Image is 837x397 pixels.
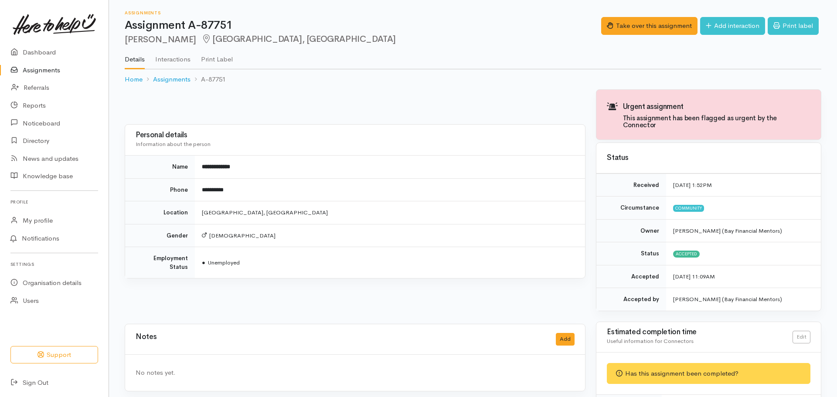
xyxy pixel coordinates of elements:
h4: This assignment has been flagged as urgent by the Connector [623,115,810,129]
span: Community [673,205,704,212]
td: Name [125,156,195,179]
td: Phone [125,178,195,201]
td: Employment Status [125,247,195,278]
h1: Assignment A-87751 [125,19,601,32]
a: Home [125,75,143,85]
nav: breadcrumb [125,69,821,90]
span: Accepted [673,251,700,258]
a: Print label [768,17,819,35]
td: Owner [596,219,666,242]
a: Edit [793,331,810,343]
span: [DEMOGRAPHIC_DATA] [202,232,276,239]
td: Location [125,201,195,224]
h3: Notes [136,333,157,346]
span: Useful information for Connectors [607,337,694,345]
div: No notes yet. [136,368,575,378]
td: [PERSON_NAME] (Bay Financial Mentors) [666,288,821,311]
td: Gender [125,224,195,247]
td: Status [596,242,666,265]
time: [DATE] 1:52PM [673,181,712,189]
button: Add [556,333,575,346]
h3: Estimated completion time [607,328,793,336]
h3: Personal details [136,131,575,139]
span: Information about the person [136,140,211,148]
h3: Urgent assignment [623,103,810,111]
a: Assignments [153,75,191,85]
td: Accepted [596,265,666,288]
h6: Settings [10,258,98,270]
td: Circumstance [596,197,666,220]
a: Add interaction [700,17,765,35]
h6: Assignments [125,10,601,15]
h3: Status [607,154,810,162]
h6: Profile [10,196,98,208]
td: [GEOGRAPHIC_DATA], [GEOGRAPHIC_DATA] [195,201,585,224]
div: Has this assignment been completed? [607,363,810,384]
button: Take over this assignment [601,17,697,35]
h2: [PERSON_NAME] [125,34,601,44]
td: Accepted by [596,288,666,311]
span: ● [202,259,205,266]
td: Received [596,173,666,197]
button: Support [10,346,98,364]
time: [DATE] 11:09AM [673,273,715,280]
a: Interactions [155,44,191,68]
a: Print Label [201,44,233,68]
a: Details [125,44,145,69]
span: Unemployed [202,259,240,266]
li: A-87751 [191,75,226,85]
span: [PERSON_NAME] (Bay Financial Mentors) [673,227,782,234]
span: [GEOGRAPHIC_DATA], [GEOGRAPHIC_DATA] [201,34,396,44]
